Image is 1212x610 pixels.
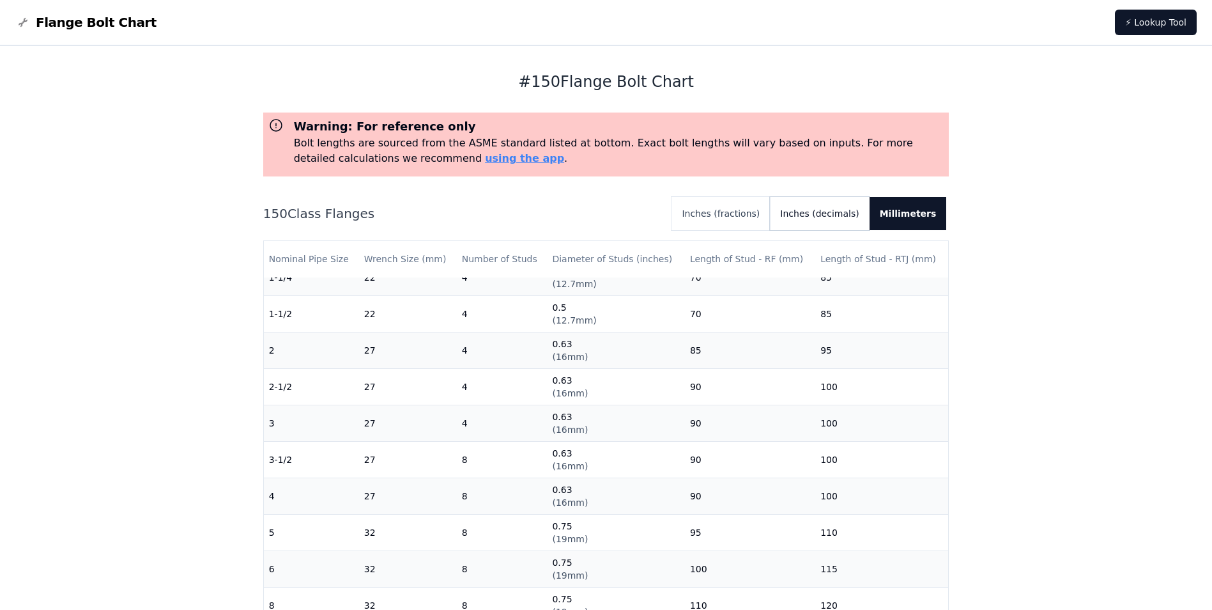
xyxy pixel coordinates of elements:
td: 0.75 [547,551,684,587]
td: 0.63 [547,405,684,441]
h1: # 150 Flange Bolt Chart [263,72,949,92]
td: 27 [359,405,457,441]
td: 2 [264,332,359,368]
td: 3-1/2 [264,441,359,478]
td: 115 [815,551,948,587]
td: 4 [457,405,548,441]
th: Number of Studs [457,241,548,278]
td: 100 [685,551,815,587]
td: 32 [359,551,457,587]
td: 4 [457,332,548,368]
td: 0.63 [547,368,684,405]
td: 100 [815,478,948,514]
span: Flange Bolt Chart [36,13,157,31]
button: Inches (fractions) [671,197,770,230]
td: 4 [457,295,548,332]
h3: Warning: For reference only [294,118,944,136]
td: 8 [457,478,548,514]
td: 22 [359,295,457,332]
span: ( 19mm ) [552,534,588,544]
a: using the app [485,152,564,164]
td: 27 [359,332,457,368]
img: Flange Bolt Chart Logo [15,15,31,30]
span: ( 16mm ) [552,425,588,435]
span: ( 16mm ) [552,497,588,508]
button: Inches (decimals) [770,197,869,230]
td: 3 [264,405,359,441]
th: Length of Stud - RF (mm) [685,241,815,278]
td: 95 [815,332,948,368]
th: Diameter of Studs (inches) [547,241,684,278]
td: 27 [359,368,457,405]
td: 27 [359,478,457,514]
span: ( 12.7mm ) [552,315,596,325]
td: 5 [264,514,359,551]
td: 8 [457,441,548,478]
span: ( 16mm ) [552,388,588,398]
button: Millimeters [870,197,947,230]
td: 85 [815,295,948,332]
td: 0.75 [547,514,684,551]
td: 90 [685,441,815,478]
th: Wrench Size (mm) [359,241,457,278]
span: ( 16mm ) [552,461,588,471]
td: 0.63 [547,478,684,514]
td: 85 [685,332,815,368]
td: 100 [815,441,948,478]
td: 95 [685,514,815,551]
h2: 150 Class Flanges [263,205,662,223]
td: 27 [359,441,457,478]
td: 100 [815,405,948,441]
td: 90 [685,478,815,514]
td: 32 [359,514,457,551]
td: 8 [457,551,548,587]
td: 1-1/2 [264,295,359,332]
span: ( 16mm ) [552,352,588,362]
td: 0.5 [547,295,684,332]
p: Bolt lengths are sourced from the ASME standard listed at bottom. Exact bolt lengths will vary ba... [294,136,944,166]
td: 70 [685,295,815,332]
td: 6 [264,551,359,587]
td: 2-1/2 [264,368,359,405]
td: 110 [815,514,948,551]
td: 0.63 [547,332,684,368]
td: 90 [685,368,815,405]
td: 0.63 [547,441,684,478]
td: 4 [457,368,548,405]
th: Nominal Pipe Size [264,241,359,278]
td: 8 [457,514,548,551]
td: 4 [264,478,359,514]
th: Length of Stud - RTJ (mm) [815,241,948,278]
td: 90 [685,405,815,441]
td: 100 [815,368,948,405]
a: ⚡ Lookup Tool [1115,10,1197,35]
span: ( 19mm ) [552,570,588,581]
span: ( 12.7mm ) [552,279,596,289]
a: Flange Bolt Chart LogoFlange Bolt Chart [15,13,157,31]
